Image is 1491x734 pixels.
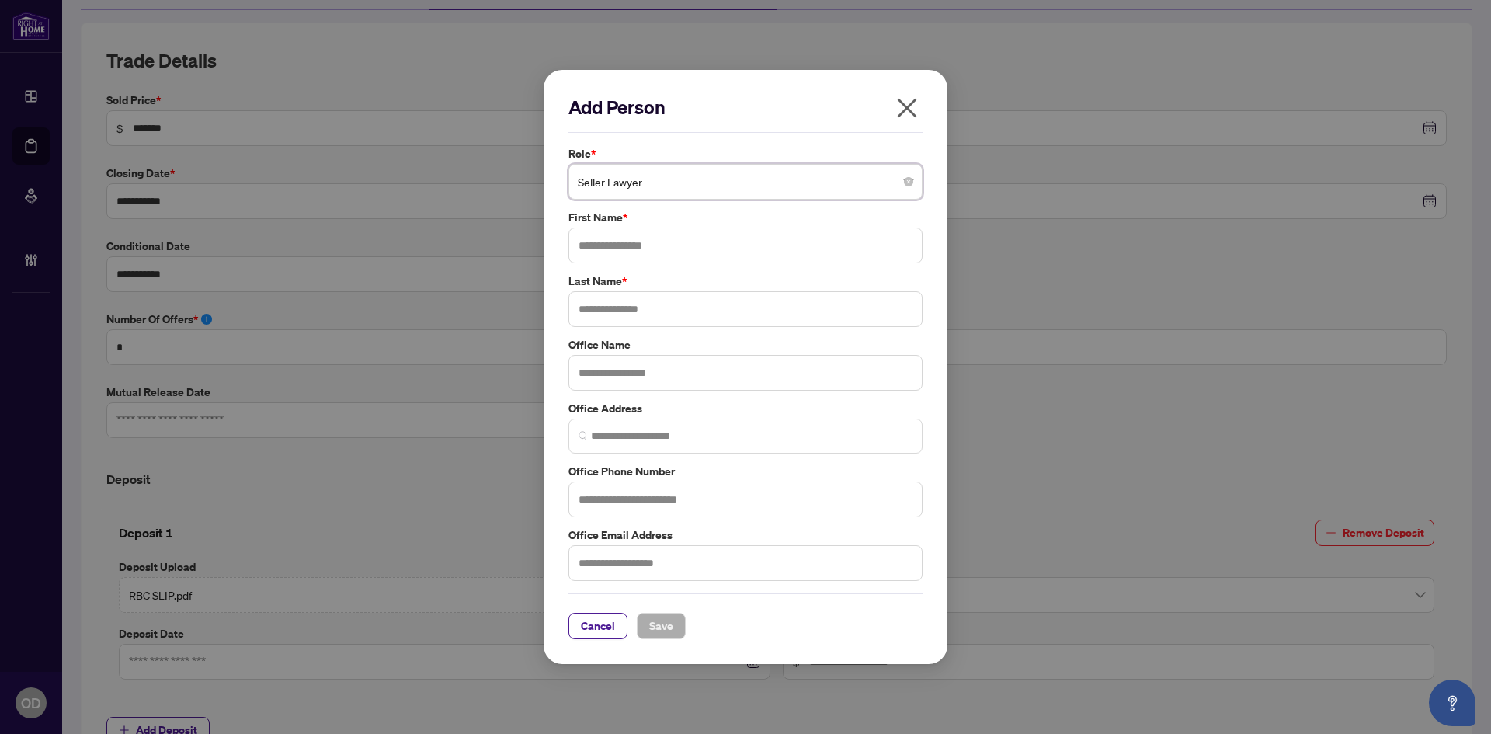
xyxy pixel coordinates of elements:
[895,96,919,120] span: close
[904,177,913,186] span: close-circle
[578,167,913,197] span: Seller Lawyer
[568,336,923,353] label: Office Name
[568,463,923,480] label: Office Phone Number
[637,613,686,639] button: Save
[568,527,923,544] label: Office Email Address
[568,273,923,290] label: Last Name
[568,209,923,226] label: First Name
[568,145,923,162] label: Role
[581,614,615,638] span: Cancel
[579,431,588,440] img: search_icon
[568,400,923,417] label: Office Address
[568,95,923,120] h2: Add Person
[568,613,627,639] button: Cancel
[1429,680,1475,726] button: Open asap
